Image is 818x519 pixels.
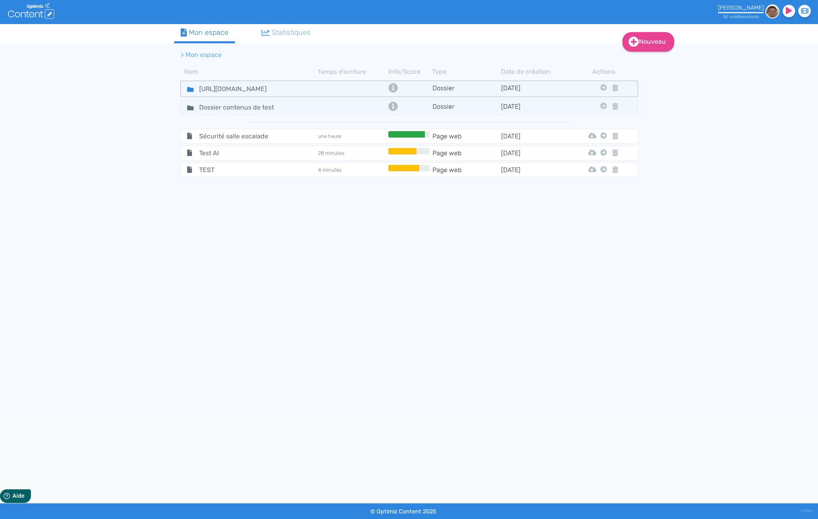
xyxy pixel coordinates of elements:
li: > Mon espace [181,50,222,60]
th: Temps d'écriture [318,67,386,77]
a: Statistiques [255,24,317,41]
td: Dossier [432,83,500,95]
td: [DATE] [500,131,569,141]
td: [DATE] [500,101,569,113]
a: Mon espace [174,24,235,43]
td: Page web [432,165,500,175]
th: Date de création [501,67,569,77]
img: 49ca57c83f605d06a354ddcffb6883cc [765,4,779,18]
th: Actions [598,67,609,77]
input: Nom de dossier [193,83,273,95]
input: Nom de dossier [193,101,284,113]
td: Dossier [432,101,500,113]
td: une heure [318,131,386,141]
div: [PERSON_NAME] [718,4,764,11]
span: Test AI [193,148,284,158]
span: s [741,14,743,19]
td: [DATE] [500,83,569,95]
th: Info/Score [386,67,432,77]
td: [DATE] [500,165,569,175]
td: 4 minutes [318,165,386,175]
span: TEST [193,165,284,175]
td: [DATE] [500,148,569,158]
td: Page web [432,131,500,141]
div: Statistiques [261,27,310,38]
span: s [757,14,759,19]
small: 50 crédit restant [723,14,759,19]
span: Sécurité salle escalade [193,131,284,141]
small: © Optimiz Content 2025 [370,508,437,515]
a: Nouveau [622,32,674,52]
div: Mon espace [181,27,229,38]
div: V1.13.5 [801,503,812,519]
td: Page web [432,148,500,158]
td: 28 minutes [318,148,386,158]
th: Type [432,67,501,77]
nav: breadcrumb [174,45,576,65]
th: Nom [180,67,318,77]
